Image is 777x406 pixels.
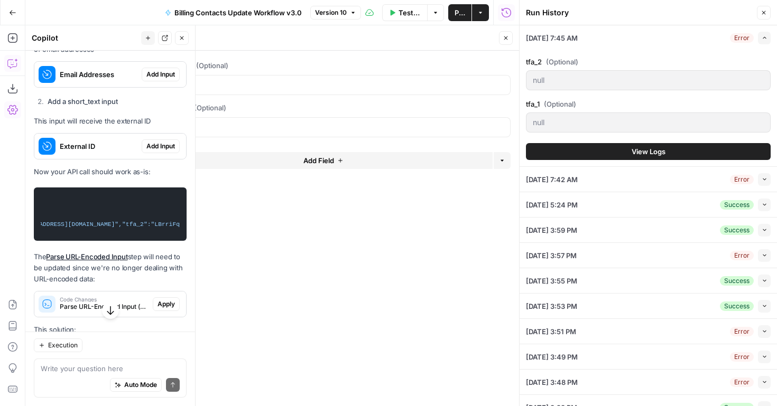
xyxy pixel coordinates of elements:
span: Auto Mode [124,380,157,390]
label: tfa_2 [165,60,451,71]
span: [DATE] 3:53 PM [526,301,577,311]
span: [DATE] 3:48 PM [526,377,578,388]
span: Add Field [303,155,334,166]
button: View Logs [526,143,771,160]
span: [DATE] 7:42 AM [526,174,578,185]
span: External ID [60,141,137,152]
span: Add Input [146,141,175,151]
span: [DATE] 3:59 PM [526,225,577,235]
span: [DATE] 7:45 AM [526,33,578,43]
p: Now your API call should work as-is: [34,166,187,177]
p: This solution: [34,324,187,335]
span: [DATE] 3:57 PM [526,250,577,261]
span: [DATE] 3:55 PM [526,276,577,286]
div: Error [730,327,754,336]
a: Parse URL-Encoded Input [46,252,127,261]
button: Add Field [154,152,493,169]
span: Billing Contacts Update Workflow v3.0 [174,7,302,18]
div: Copilot [32,33,138,43]
span: Apply [158,299,175,309]
button: Test Workflow [382,4,428,21]
span: (Optional) [546,56,578,67]
button: Execution [34,338,82,352]
div: Success [720,301,754,311]
span: Publish [455,7,465,18]
div: Success [720,200,754,210]
span: Parse URL-Encoded Input (step_73) [60,302,149,311]
p: This input will receive the external ID [34,116,187,127]
span: [DATE] 3:51 PM [526,326,576,337]
span: Code Changes [60,297,149,302]
div: Error [730,352,754,362]
span: View Logs [632,146,665,157]
input: tfa_2 [172,80,504,90]
p: The step will need to be updated since we're no longer dealing with URL-encoded data: [34,251,187,285]
button: Version 10 [310,6,361,20]
button: Billing Contacts Update Workflow v3.0 [159,4,308,21]
strong: Add a short_text input [48,97,118,106]
div: Error [730,33,754,43]
span: Email Addresses [60,69,137,80]
div: Error [730,251,754,260]
span: (Optional) [196,60,228,71]
div: Inputs [152,33,496,43]
code: curl -X POST \ -H \ -d [41,193,180,235]
label: tfa_1 [526,99,771,109]
span: Version 10 [315,8,347,17]
button: Add Input [142,139,180,153]
button: Publish [448,4,471,21]
span: (Optional) [544,99,576,109]
label: tfa_2 [526,56,771,67]
span: [DATE] 5:24 PM [526,200,578,210]
span: Test Workflow [399,7,421,18]
button: Auto Mode [110,378,162,392]
span: Execution [48,341,78,350]
div: Success [720,276,754,286]
button: Apply [153,297,180,311]
div: Success [720,225,754,235]
span: Add Input [146,70,175,79]
div: Error [730,175,754,184]
span: (Optional) [194,102,226,113]
input: tfa_1 [172,122,504,133]
button: Add Input [142,68,180,81]
span: [DATE] 3:49 PM [526,352,578,362]
div: Error [730,377,754,387]
label: tfa_1 [165,102,451,113]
